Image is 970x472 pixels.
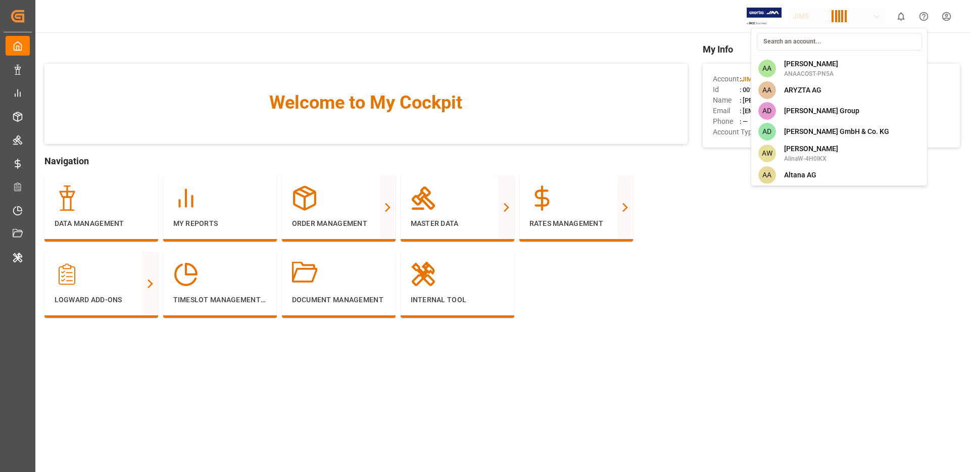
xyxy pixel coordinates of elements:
[173,218,267,229] p: My Reports
[713,84,740,95] span: Id
[292,218,385,229] p: Order Management
[292,295,385,305] p: Document Management
[411,218,504,229] p: Master Data
[713,127,756,137] span: Account Type
[740,97,793,104] span: : [PERSON_NAME]
[411,295,504,305] p: Internal Tool
[912,5,935,28] button: Help Center
[713,106,740,116] span: Email
[44,154,688,168] span: Navigation
[529,218,623,229] p: Rates Management
[747,8,782,25] img: Exertis%20JAM%20-%20Email%20Logo.jpg_1722504956.jpg
[173,295,267,305] p: Timeslot Management V2
[55,295,148,305] p: Logward Add-ons
[713,116,740,127] span: Phone
[740,107,898,115] span: : [EMAIL_ADDRESS][PERSON_NAME][DOMAIN_NAME]
[55,218,148,229] p: Data Management
[741,75,756,83] span: JIMS
[713,95,740,106] span: Name
[740,86,812,93] span: : 0019Y0000050OTgQAM
[713,74,740,84] span: Account
[740,118,748,125] span: : —
[65,89,667,116] span: Welcome to My Cockpit
[740,75,756,83] span: :
[703,42,960,56] span: My Info
[757,33,922,51] input: Search an account...
[890,5,912,28] button: show 0 new notifications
